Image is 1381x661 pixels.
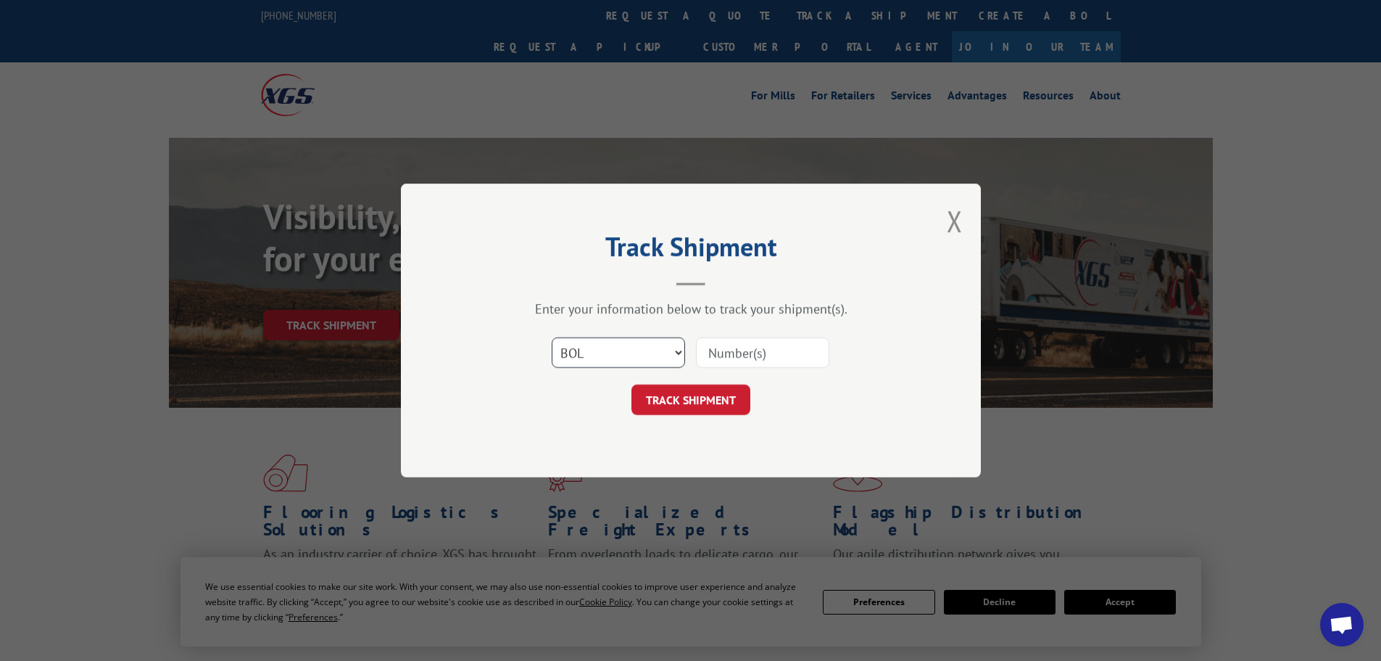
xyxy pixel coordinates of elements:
button: TRACK SHIPMENT [631,385,750,415]
h2: Track Shipment [473,237,908,264]
button: Close modal [947,202,963,240]
div: Enter your information below to track your shipment(s). [473,300,908,317]
div: Open chat [1320,603,1364,646]
input: Number(s) [696,337,829,368]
